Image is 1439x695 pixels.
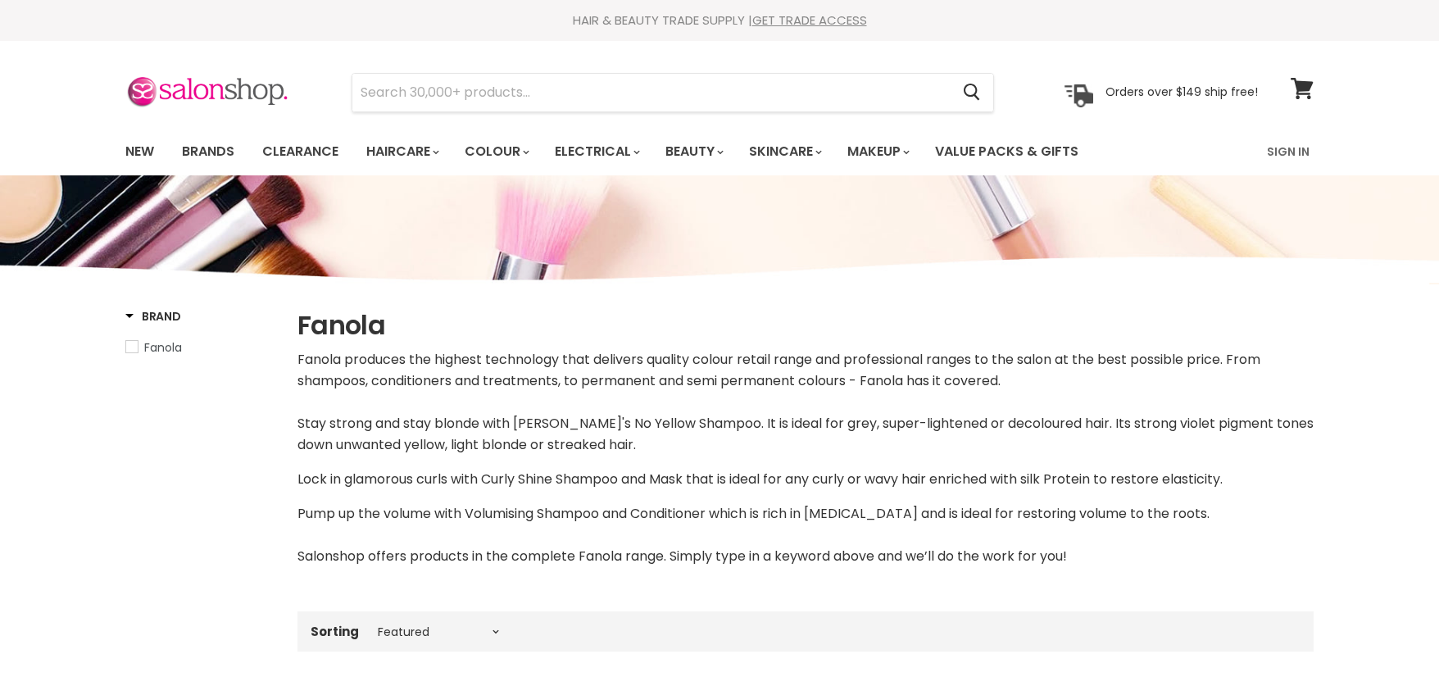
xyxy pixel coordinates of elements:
[170,134,247,169] a: Brands
[653,134,733,169] a: Beauty
[1257,134,1319,169] a: Sign In
[950,74,993,111] button: Search
[105,128,1334,175] nav: Main
[125,338,277,357] a: Fanola
[1357,618,1423,679] iframe: Gorgias live chat messenger
[297,349,1314,456] p: Fanola produces the highest technology that delivers quality colour retail range and professional...
[452,134,539,169] a: Colour
[352,74,950,111] input: Search
[737,134,832,169] a: Skincare
[144,339,182,356] span: Fanola
[835,134,919,169] a: Makeup
[542,134,650,169] a: Electrical
[113,128,1174,175] ul: Main menu
[923,134,1091,169] a: Value Packs & Gifts
[1105,84,1258,99] p: Orders over $149 ship free!
[105,12,1334,29] div: HAIR & BEAUTY TRADE SUPPLY |
[125,308,181,325] h3: Brand
[250,134,351,169] a: Clearance
[752,11,867,29] a: GET TRADE ACCESS
[311,625,359,638] label: Sorting
[297,469,1314,490] p: Lock in glamorous curls with Curly Shine Shampoo and Mask that is ideal for any curly or wavy hai...
[113,134,166,169] a: New
[297,503,1314,588] p: Pump up the volume with Volumising Shampoo and Conditioner which is rich in [MEDICAL_DATA] and is...
[352,73,994,112] form: Product
[354,134,449,169] a: Haircare
[297,308,1314,343] h1: Fanola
